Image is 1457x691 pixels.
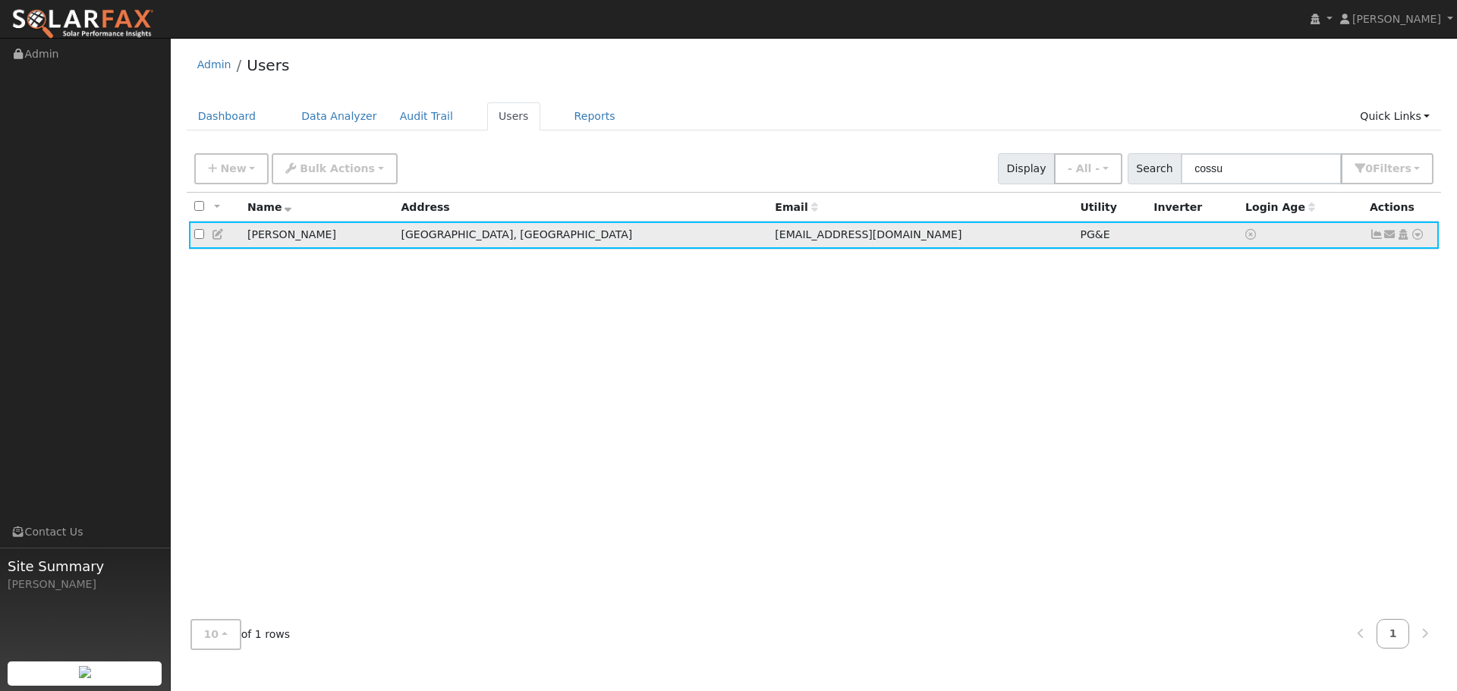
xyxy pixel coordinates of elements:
span: New [220,162,246,174]
div: [PERSON_NAME] [8,576,162,592]
a: Users [487,102,540,130]
button: 10 [190,619,241,650]
a: Login As [1396,228,1410,240]
span: Email [775,201,817,213]
button: New [194,153,269,184]
span: PG&E [1080,228,1109,240]
span: Search [1128,153,1182,184]
a: Audit Trail [389,102,464,130]
span: Filter [1373,162,1411,174]
span: Days since last login [1245,201,1315,213]
td: [PERSON_NAME] [242,221,395,250]
span: of 1 rows [190,619,291,650]
a: Tracyandbrian05@att.net [1383,227,1397,243]
button: - All - [1054,153,1122,184]
a: Edit User [212,228,225,240]
div: Utility [1080,199,1143,215]
a: Reports [563,102,627,130]
button: Bulk Actions [272,153,397,184]
a: Other actions [1411,227,1424,243]
span: Bulk Actions [300,162,375,174]
div: Inverter [1153,199,1235,215]
a: Admin [197,58,231,71]
span: [PERSON_NAME] [1352,13,1441,25]
span: s [1405,162,1411,174]
input: Search [1181,153,1342,184]
div: Address [401,199,764,215]
a: 1 [1377,619,1410,649]
span: Name [247,201,292,213]
img: retrieve [79,666,91,678]
span: Display [998,153,1055,184]
a: Users [247,56,289,74]
span: Site Summary [8,556,162,576]
a: Quick Links [1348,102,1441,130]
span: 10 [204,628,219,640]
a: Show Graph [1370,228,1383,240]
span: [EMAIL_ADDRESS][DOMAIN_NAME] [775,228,961,240]
img: SolarFax [11,8,154,40]
button: 0Filters [1341,153,1433,184]
a: Dashboard [187,102,268,130]
a: Data Analyzer [290,102,389,130]
div: Actions [1370,199,1433,215]
a: No login access [1245,228,1259,240]
td: [GEOGRAPHIC_DATA], [GEOGRAPHIC_DATA] [395,221,769,250]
